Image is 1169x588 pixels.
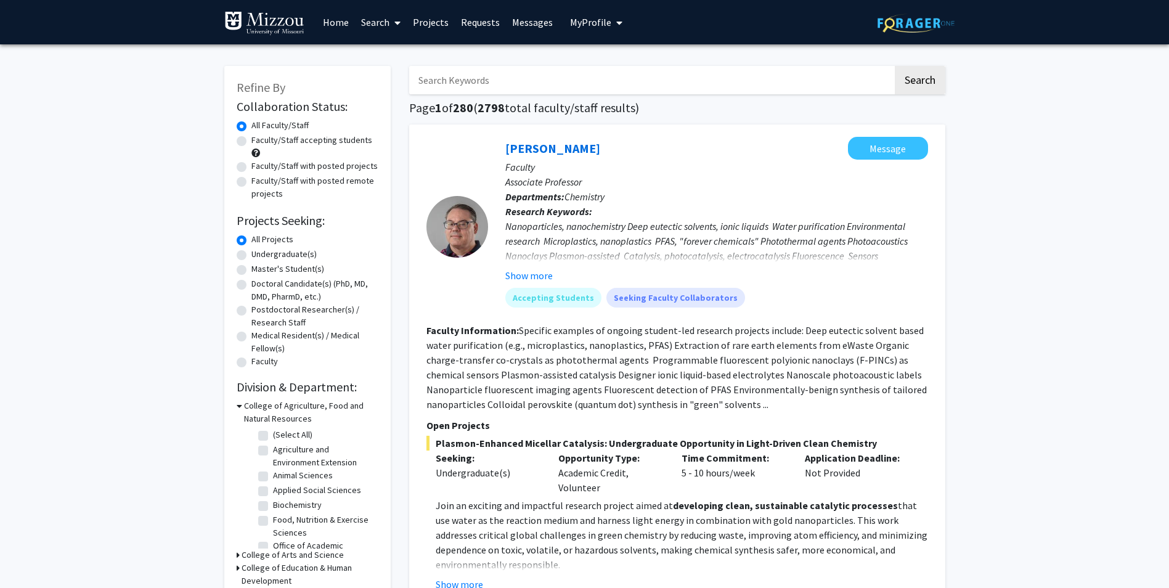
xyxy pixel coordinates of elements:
[273,513,375,539] label: Food, Nutrition & Exercise Sciences
[878,14,955,33] img: ForagerOne Logo
[251,263,324,276] label: Master's Student(s)
[505,141,600,156] a: [PERSON_NAME]
[409,66,893,94] input: Search Keywords
[505,268,553,283] button: Show more
[558,451,663,465] p: Opportunity Type:
[848,137,928,160] button: Message Gary Baker
[426,436,928,451] span: Plasmon-Enhanced Micellar Catalysis: Undergraduate Opportunity in Light-Driven Clean Chemistry
[242,549,344,561] h3: College of Arts and Science
[237,80,285,95] span: Refine By
[436,498,928,572] p: Join an exciting and impactful research project aimed at that use water as the reaction medium an...
[251,277,378,303] label: Doctoral Candidate(s) (PhD, MD, DMD, PharmD, etc.)
[244,399,378,425] h3: College of Agriculture, Food and Natural Resources
[455,1,506,44] a: Requests
[570,16,611,28] span: My Profile
[805,451,910,465] p: Application Deadline:
[273,469,333,482] label: Animal Sciences
[682,451,786,465] p: Time Commitment:
[355,1,407,44] a: Search
[317,1,355,44] a: Home
[251,303,378,329] label: Postdoctoral Researcher(s) / Research Staff
[273,499,322,512] label: Biochemistry
[606,288,745,308] mat-chip: Seeking Faculty Collaborators
[273,443,375,469] label: Agriculture and Environment Extension
[478,100,505,115] span: 2798
[251,248,317,261] label: Undergraduate(s)
[505,190,564,203] b: Departments:
[251,119,309,132] label: All Faculty/Staff
[505,219,928,278] div: Nanoparticles, nanochemistry Deep eutectic solvents, ionic liquids Water purification Environment...
[237,380,378,394] h2: Division & Department:
[273,428,312,441] label: (Select All)
[564,190,605,203] span: Chemistry
[251,174,378,200] label: Faculty/Staff with posted remote projects
[505,174,928,189] p: Associate Professor
[453,100,473,115] span: 280
[505,160,928,174] p: Faculty
[895,66,945,94] button: Search
[273,539,375,565] label: Office of Academic Programs
[9,533,52,579] iframe: Chat
[242,561,378,587] h3: College of Education & Human Development
[237,213,378,228] h2: Projects Seeking:
[224,11,304,36] img: University of Missouri Logo
[251,134,372,147] label: Faculty/Staff accepting students
[549,451,672,495] div: Academic Credit, Volunteer
[251,329,378,355] label: Medical Resident(s) / Medical Fellow(s)
[506,1,559,44] a: Messages
[426,418,928,433] p: Open Projects
[505,205,592,218] b: Research Keywords:
[673,499,898,512] strong: developing clean, sustainable catalytic processes
[251,355,278,368] label: Faculty
[407,1,455,44] a: Projects
[505,288,601,308] mat-chip: Accepting Students
[426,324,519,337] b: Faculty Information:
[251,233,293,246] label: All Projects
[409,100,945,115] h1: Page of ( total faculty/staff results)
[237,99,378,114] h2: Collaboration Status:
[436,451,540,465] p: Seeking:
[251,160,378,173] label: Faculty/Staff with posted projects
[796,451,919,495] div: Not Provided
[435,100,442,115] span: 1
[436,465,540,480] div: Undergraduate(s)
[672,451,796,495] div: 5 - 10 hours/week
[426,324,927,410] fg-read-more: Specific examples of ongoing student-led research projects include: Deep eutectic solvent based w...
[273,484,361,497] label: Applied Social Sciences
